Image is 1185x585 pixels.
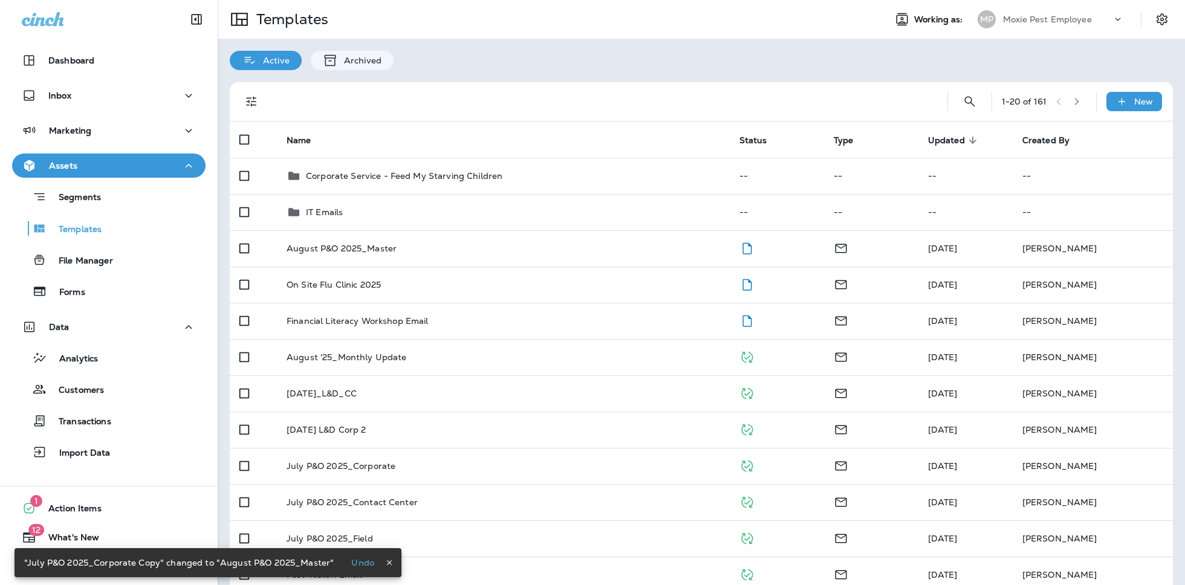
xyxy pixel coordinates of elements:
[287,352,407,362] p: August '25_Monthly Update
[928,135,981,146] span: Updated
[918,194,1013,230] td: --
[928,243,958,254] span: KeeAna Ward
[730,194,824,230] td: --
[287,425,366,435] p: [DATE] L&D Corp 2
[257,56,290,65] p: Active
[739,387,755,398] span: Published
[1022,135,1085,146] span: Created By
[36,503,102,518] span: Action Items
[834,278,848,289] span: Email
[12,83,206,108] button: Inbox
[739,496,755,506] span: Published
[49,126,91,135] p: Marketing
[928,461,958,471] span: Cydney Liberman
[834,242,848,253] span: Email
[49,161,77,170] p: Assets
[12,216,206,241] button: Templates
[739,135,783,146] span: Status
[1002,97,1047,106] div: 1 - 20 of 161
[1013,484,1173,520] td: [PERSON_NAME]
[834,135,854,146] span: Type
[287,461,395,471] p: July P&O 2025_Corporate
[1013,303,1173,339] td: [PERSON_NAME]
[834,314,848,325] span: Email
[928,352,958,363] span: KeeAna Ward
[47,416,111,428] p: Transactions
[252,10,328,28] p: Templates
[730,158,824,194] td: --
[739,135,767,146] span: Status
[12,439,206,465] button: Import Data
[739,459,755,470] span: Published
[47,192,101,204] p: Segments
[12,345,206,370] button: Analytics
[47,385,104,396] p: Customers
[1003,15,1092,24] p: Moxie Pest Employee
[914,15,966,25] span: Working as:
[343,555,382,570] button: Undo
[1013,375,1173,412] td: [PERSON_NAME]
[287,389,357,398] p: [DATE]_L&D_CC
[12,377,206,402] button: Customers
[306,171,502,181] p: Corporate Service - Feed My Starving Children
[351,558,374,567] p: Undo
[49,322,70,332] p: Data
[47,448,111,459] p: Import Data
[928,533,958,544] span: Cydney Liberman
[739,351,755,361] span: Published
[739,532,755,543] span: Published
[1013,230,1173,267] td: [PERSON_NAME]
[1013,158,1173,194] td: --
[1013,520,1173,557] td: [PERSON_NAME]
[287,534,373,543] p: July P&O 2025_Field
[1151,8,1173,30] button: Settings
[47,287,85,299] p: Forms
[12,154,206,178] button: Assets
[12,118,206,143] button: Marketing
[1013,339,1173,375] td: [PERSON_NAME]
[12,525,206,549] button: 12What's New
[958,89,982,114] button: Search Templates
[834,387,848,398] span: Email
[28,524,44,536] span: 12
[928,497,958,508] span: Cydney Liberman
[739,278,755,289] span: Draft
[1022,135,1070,146] span: Created By
[1013,194,1173,230] td: --
[36,532,99,547] span: What's New
[12,48,206,73] button: Dashboard
[739,568,755,579] span: Published
[306,207,343,217] p: IT Emails
[928,424,958,435] span: KeeAna Ward
[287,316,429,326] p: Financial Literacy Workshop Email
[834,459,848,470] span: Email
[928,388,958,399] span: KeeAna Ward
[978,10,996,28] div: MP
[918,158,1013,194] td: --
[834,568,848,579] span: Email
[834,532,848,543] span: Email
[12,279,206,304] button: Forms
[1013,267,1173,303] td: [PERSON_NAME]
[824,158,918,194] td: --
[12,408,206,433] button: Transactions
[1134,97,1153,106] p: New
[12,247,206,273] button: File Manager
[928,279,958,290] span: Karin Comegys
[287,135,311,146] span: Name
[47,354,98,365] p: Analytics
[834,496,848,506] span: Email
[739,242,755,253] span: Draft
[287,570,362,580] p: Post-Kickoff Email
[287,244,397,253] p: August P&O 2025_Master
[12,554,206,578] button: Support
[12,496,206,520] button: 1Action Items
[928,135,965,146] span: Updated
[1013,448,1173,484] td: [PERSON_NAME]
[12,184,206,210] button: Segments
[739,423,755,434] span: Published
[824,194,918,230] td: --
[48,91,71,100] p: Inbox
[30,495,42,507] span: 1
[834,135,869,146] span: Type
